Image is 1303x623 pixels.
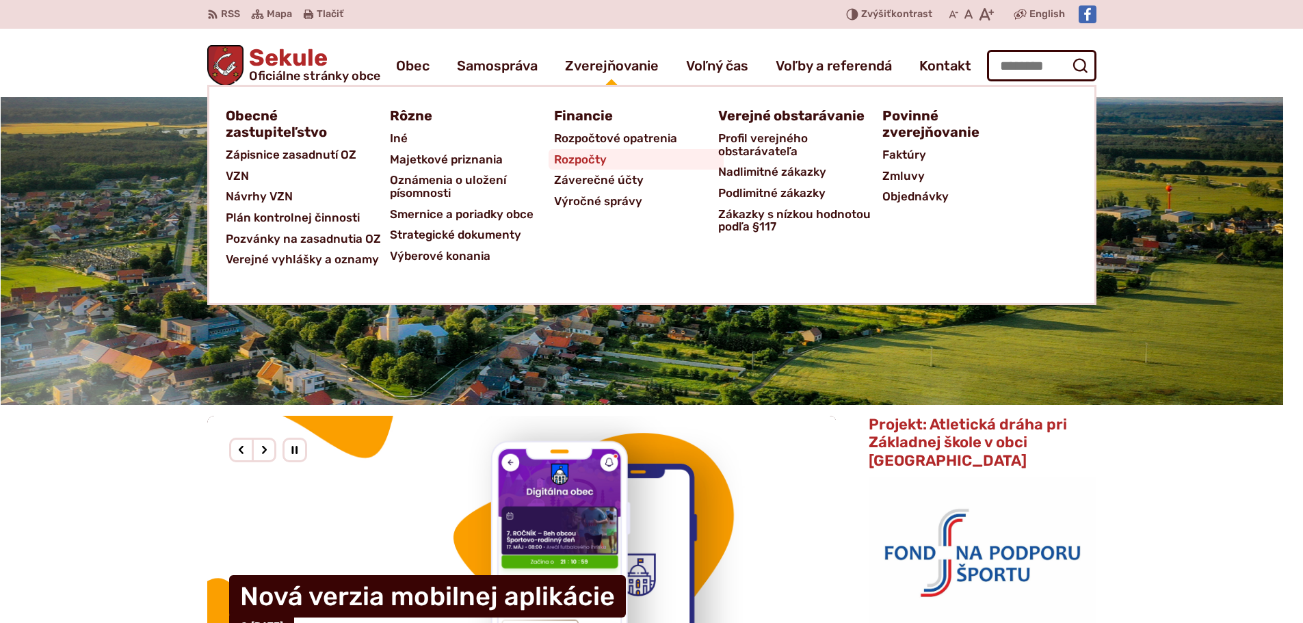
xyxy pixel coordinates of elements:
[226,165,249,187] span: VZN
[226,249,379,270] span: Verejné vyhlášky a oznamy
[554,191,642,212] span: Výročné správy
[244,47,380,82] h1: Sekule
[390,246,490,267] span: Výberové konania
[919,47,971,85] a: Kontakt
[554,128,677,149] span: Rozpočtové opatrenia
[869,415,1067,470] span: Projekt: Atletická dráha pri Základnej škole v obci [GEOGRAPHIC_DATA]
[226,249,390,270] a: Verejné vyhlášky a oznamy
[718,103,866,128] a: Verejné obstarávanie
[390,170,554,203] a: Oznámenia o uložení písomnosti
[861,8,891,20] span: Zvýšiť
[882,144,926,165] span: Faktúry
[221,6,240,23] span: RSS
[776,47,892,85] a: Voľby a referendá
[861,9,932,21] span: kontrast
[390,149,554,170] a: Majetkové priznania
[207,45,381,86] a: Logo Sekule, prejsť na domovskú stránku.
[718,128,882,161] a: Profil verejného obstarávateľa
[554,103,613,128] span: Financie
[390,149,503,170] span: Majetkové priznania
[718,103,865,128] span: Verejné obstarávanie
[554,128,718,149] a: Rozpočtové opatrenia
[252,438,276,462] div: Nasledujúci slajd
[317,9,343,21] span: Tlačiť
[229,575,626,618] h4: Nová verzia mobilnej aplikácie
[718,204,882,237] a: Zákazky s nízkou hodnotou podľa §117
[390,204,554,225] a: Smernice a poriadky obce
[554,170,718,191] a: Záverečné účty
[882,103,1030,144] a: Povinné zverejňovanie
[229,438,254,462] div: Predošlý slajd
[554,149,718,170] a: Rozpočty
[882,144,1047,165] a: Faktúry
[1029,6,1065,23] span: English
[226,228,381,250] span: Pozvánky na zasadnutia OZ
[390,246,554,267] a: Výberové konania
[226,207,360,228] span: Plán kontrolnej činnosti
[390,128,554,149] a: Iné
[457,47,538,85] a: Samospráva
[390,224,554,246] a: Strategické dokumenty
[390,103,432,128] span: Rôzne
[226,165,390,187] a: VZN
[554,149,607,170] span: Rozpočty
[226,207,390,228] a: Plán kontrolnej činnosti
[390,204,534,225] span: Smernice a poriadky obce
[226,144,390,165] a: Zápisnice zasadnutí OZ
[396,47,430,85] a: Obec
[686,47,748,85] a: Voľný čas
[207,45,244,86] img: Prejsť na domovskú stránku
[226,144,356,165] span: Zápisnice zasadnutí OZ
[882,165,1047,187] a: Zmluvy
[554,103,702,128] a: Financie
[226,103,373,144] a: Obecné zastupiteľstvo
[565,47,659,85] a: Zverejňovanie
[718,161,882,183] a: Nadlimitné zákazky
[1079,5,1096,23] img: Prejsť na Facebook stránku
[282,438,307,462] div: Pozastaviť pohyb slajdera
[554,170,644,191] span: Záverečné účty
[718,161,826,183] span: Nadlimitné zákazky
[1027,6,1068,23] a: English
[226,186,390,207] a: Návrhy VZN
[249,70,380,82] span: Oficiálne stránky obce
[226,186,293,207] span: Návrhy VZN
[882,186,949,207] span: Objednávky
[882,186,1047,207] a: Objednávky
[882,165,925,187] span: Zmluvy
[390,103,538,128] a: Rôzne
[390,128,408,149] span: Iné
[267,6,292,23] span: Mapa
[554,191,718,212] a: Výročné správy
[226,228,390,250] a: Pozvánky na zasadnutia OZ
[718,183,826,204] span: Podlimitné zákazky
[390,224,521,246] span: Strategické dokumenty
[718,183,882,204] a: Podlimitné zákazky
